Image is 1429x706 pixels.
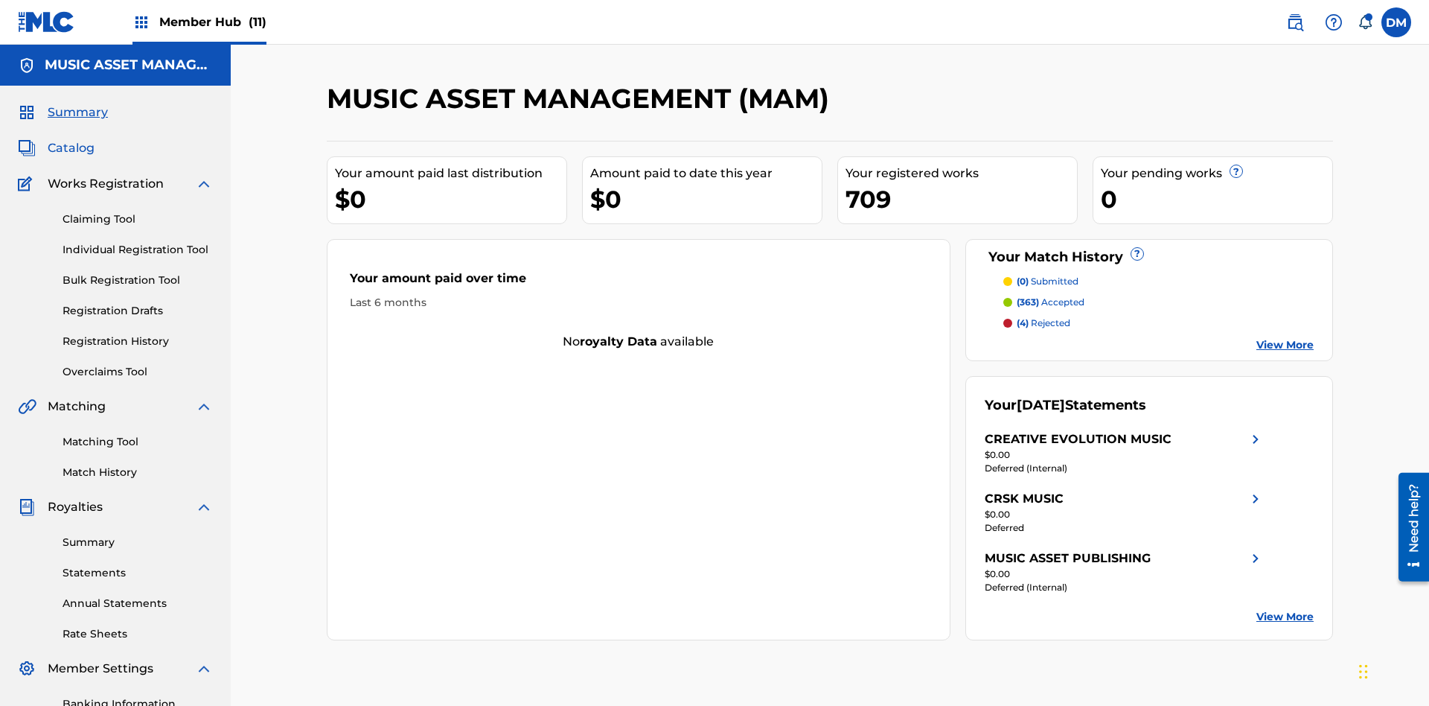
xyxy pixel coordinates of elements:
img: right chevron icon [1247,490,1265,508]
div: Deferred (Internal) [985,462,1265,475]
span: Summary [48,104,108,121]
div: $0 [590,182,822,216]
div: No available [327,333,950,351]
strong: royalty data [580,334,657,349]
div: Notifications [1358,15,1372,30]
img: Top Rightsholders [132,13,150,31]
span: ? [1131,248,1143,260]
p: accepted [1017,296,1084,309]
img: search [1286,13,1304,31]
div: Your Statements [985,395,1146,416]
a: View More [1256,609,1314,625]
img: expand [195,398,213,416]
a: MUSIC ASSET PUBLISHINGright chevron icon$0.00Deferred (Internal) [985,550,1265,594]
div: Your amount paid last distribution [335,165,566,182]
span: ? [1230,165,1242,177]
h2: MUSIC ASSET MANAGEMENT (MAM) [327,82,837,115]
a: Matching Tool [63,434,213,450]
img: Summary [18,104,36,121]
span: [DATE] [1017,397,1065,413]
img: expand [195,498,213,516]
iframe: Resource Center [1387,467,1429,589]
div: CREATIVE EVOLUTION MUSIC [985,430,1171,448]
a: SummarySummary [18,104,108,121]
img: Matching [18,398,36,416]
img: Member Settings [18,660,36,678]
a: Claiming Tool [63,212,213,227]
a: Rate Sheets [63,626,213,642]
span: (0) [1017,276,1029,287]
a: Individual Registration Tool [63,242,213,258]
p: submitted [1017,275,1078,288]
img: help [1325,13,1343,31]
a: CRSK MUSICright chevron icon$0.00Deferred [985,490,1265,535]
a: Bulk Registration Tool [63,273,213,288]
img: right chevron icon [1247,550,1265,567]
div: 0 [1101,182,1332,216]
p: rejected [1017,317,1070,330]
div: Drag [1359,649,1368,694]
span: Royalties [48,498,103,516]
a: (0) submitted [1003,275,1314,288]
img: MLC Logo [18,11,75,33]
a: Public Search [1280,7,1310,37]
a: View More [1256,337,1314,353]
div: Help [1319,7,1349,37]
span: Catalog [48,139,95,157]
span: Works Registration [48,175,164,193]
img: Works Registration [18,175,37,193]
div: Your registered works [845,165,1077,182]
div: MUSIC ASSET PUBLISHING [985,550,1151,567]
div: 709 [845,182,1077,216]
a: Summary [63,535,213,550]
div: User Menu [1381,7,1411,37]
a: Registration History [63,334,213,349]
img: Royalties [18,498,36,516]
div: $0.00 [985,448,1265,462]
span: Member Hub [159,13,266,31]
img: expand [195,175,213,193]
div: Your Match History [985,247,1314,267]
div: Deferred [985,521,1265,535]
a: Registration Drafts [63,303,213,319]
div: Amount paid to date this year [590,165,822,182]
a: Annual Statements [63,596,213,611]
span: Matching [48,398,106,416]
div: Your amount paid over time [350,270,927,295]
div: $0.00 [985,567,1265,581]
img: expand [195,660,213,678]
a: (4) rejected [1003,317,1314,330]
span: (11) [249,15,266,29]
a: CatalogCatalog [18,139,95,157]
a: (363) accepted [1003,296,1314,309]
h5: MUSIC ASSET MANAGEMENT (MAM) [45,57,213,74]
span: (363) [1017,296,1039,308]
div: Your pending works [1101,165,1332,182]
div: Deferred (Internal) [985,581,1265,594]
div: CRSK MUSIC [985,490,1064,508]
span: Member Settings [48,660,153,678]
div: $0 [335,182,566,216]
div: $0.00 [985,508,1265,521]
a: Match History [63,465,213,480]
a: Statements [63,565,213,581]
img: right chevron icon [1247,430,1265,448]
a: Overclaims Tool [63,364,213,380]
img: Catalog [18,139,36,157]
div: Last 6 months [350,295,927,311]
a: CREATIVE EVOLUTION MUSICright chevron icon$0.00Deferred (Internal) [985,430,1265,475]
iframe: Chat Widget [1355,635,1429,706]
span: (4) [1017,317,1029,328]
img: Accounts [18,57,36,74]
